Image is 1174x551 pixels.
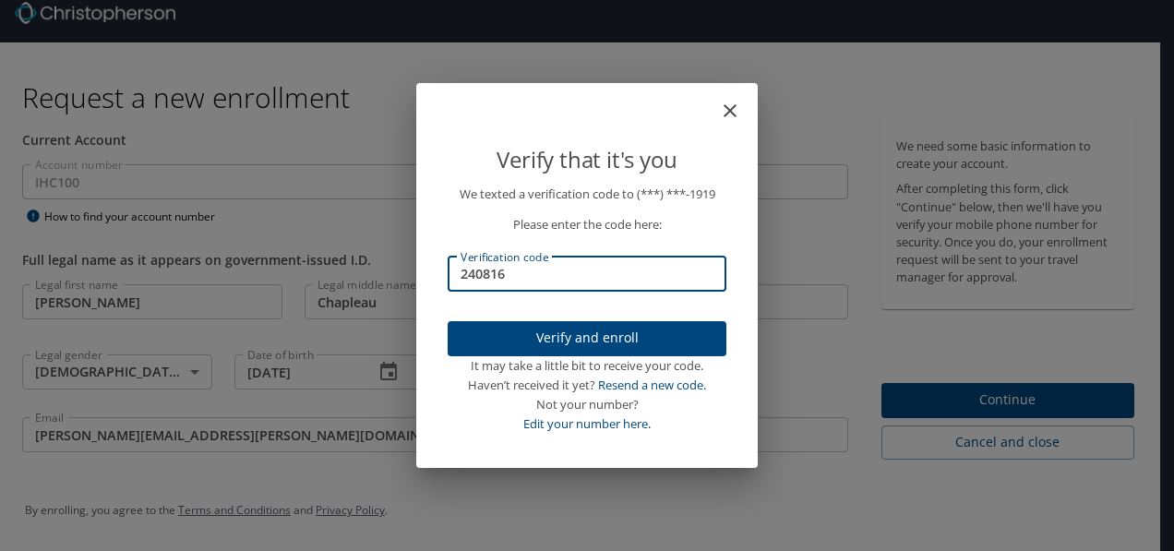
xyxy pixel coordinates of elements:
[448,185,726,204] p: We texted a verification code to (***) ***- 1919
[598,377,706,393] a: Resend a new code.
[448,356,726,376] div: It may take a little bit to receive your code.
[523,415,651,432] a: Edit your number here.
[448,142,726,177] p: Verify that it's you
[462,327,712,350] span: Verify and enroll
[448,215,726,234] p: Please enter the code here:
[448,321,726,357] button: Verify and enroll
[448,376,726,395] div: Haven’t received it yet?
[728,90,750,113] button: close
[448,395,726,414] div: Not your number?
